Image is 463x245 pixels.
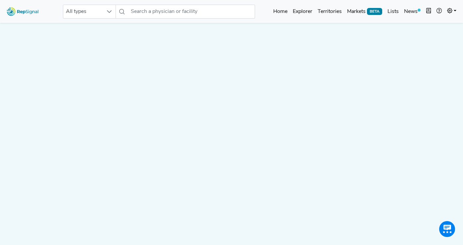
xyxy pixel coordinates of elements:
[290,5,315,18] a: Explorer
[128,5,255,19] input: Search a physician or facility
[367,8,382,15] span: BETA
[385,5,401,18] a: Lists
[315,5,344,18] a: Territories
[63,5,103,18] span: All types
[401,5,423,18] a: News
[271,5,290,18] a: Home
[423,5,434,18] button: Intel Book
[344,5,385,18] a: MarketsBETA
